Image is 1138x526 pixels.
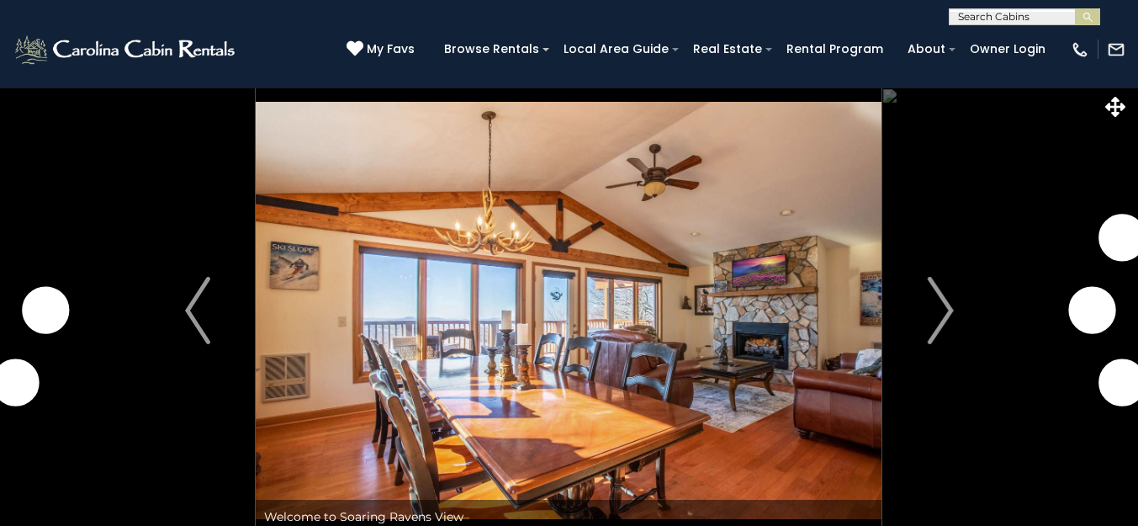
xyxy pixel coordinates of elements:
a: Owner Login [961,36,1054,62]
a: Local Area Guide [555,36,677,62]
img: phone-regular-white.png [1071,40,1089,59]
img: arrow [185,277,210,344]
img: mail-regular-white.png [1107,40,1125,59]
a: About [899,36,954,62]
img: White-1-2.png [13,33,240,66]
a: Real Estate [685,36,770,62]
a: Rental Program [778,36,892,62]
a: Browse Rentals [436,36,548,62]
a: My Favs [347,40,419,59]
img: arrow [928,277,953,344]
span: My Favs [367,40,415,58]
